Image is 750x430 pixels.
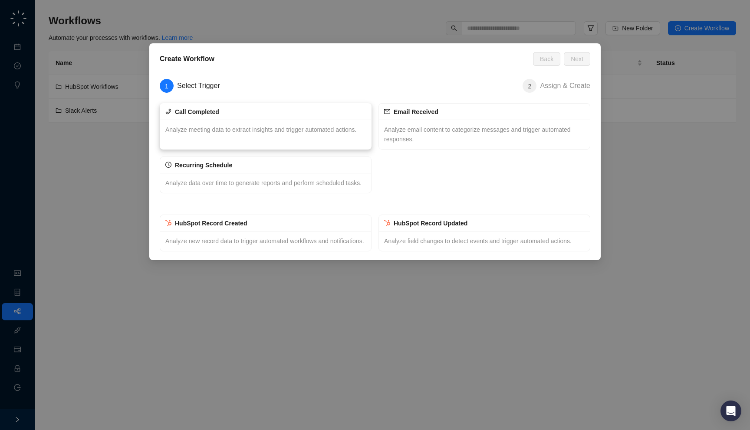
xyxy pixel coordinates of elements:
[384,108,390,114] span: mail
[165,162,171,168] span: clock-circle
[533,52,560,66] button: Back
[720,401,741,421] div: Open Intercom Messenger
[177,79,227,93] div: Select Trigger
[165,220,171,226] img: hubspot-DkpyWjJb.png
[165,126,356,133] span: Analyze meeting data to extract insights and trigger automated actions.
[384,126,571,143] span: Analyze email content to categorize messages and trigger automated responses.
[173,218,249,228] div: HubSpot Record Created
[564,52,590,66] button: Next
[160,54,214,64] h5: Create Workflow
[173,160,234,170] div: Recurring Schedule
[540,79,590,93] div: Assign & Create
[165,238,364,244] span: Analyze new record data to trigger automated workflows and notifications.
[392,107,440,117] div: Email Received
[165,108,171,114] span: phone
[528,83,531,90] span: 2
[384,220,390,226] img: hubspot-DkpyWjJb.png
[165,179,362,186] span: Analyze data over time to generate reports and perform scheduled tasks.
[173,107,221,117] div: Call Completed
[384,238,572,244] span: Analyze field changes to detect events and trigger automated actions.
[392,218,469,228] div: HubSpot Record Updated
[165,83,168,90] span: 1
